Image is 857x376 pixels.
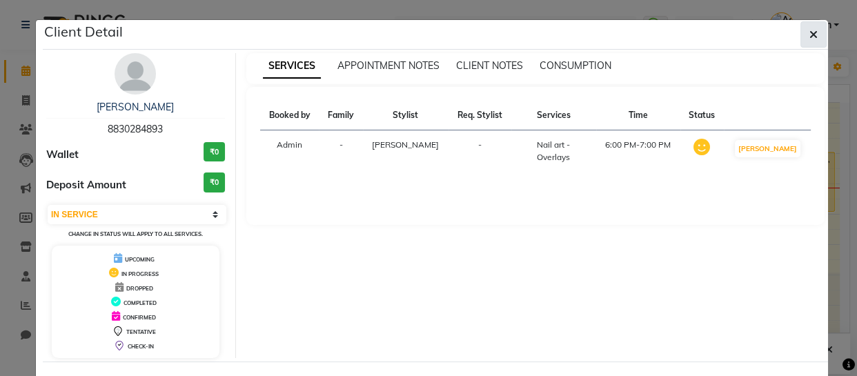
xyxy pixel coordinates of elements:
[68,230,203,237] small: Change in status will apply to all services.
[115,53,156,95] img: avatar
[449,101,511,130] th: Req. Stylist
[540,59,611,72] span: CONSUMPTION
[128,343,154,350] span: CHECK-IN
[449,130,511,172] td: -
[46,177,126,193] span: Deposit Amount
[124,299,157,306] span: COMPLETED
[108,123,163,135] span: 8830284893
[260,101,319,130] th: Booked by
[596,130,680,172] td: 6:00 PM-7:00 PM
[680,101,724,130] th: Status
[125,256,155,263] span: UPCOMING
[121,270,159,277] span: IN PROGRESS
[596,101,680,130] th: Time
[456,59,523,72] span: CLIENT NOTES
[126,285,153,292] span: DROPPED
[319,101,362,130] th: Family
[363,101,449,130] th: Stylist
[97,101,174,113] a: [PERSON_NAME]
[204,172,225,192] h3: ₹0
[319,130,362,172] td: -
[263,54,321,79] span: SERVICES
[126,328,156,335] span: TENTATIVE
[520,139,588,164] div: Nail art - Overlays
[372,139,439,150] span: [PERSON_NAME]
[44,21,123,42] h5: Client Detail
[511,101,596,130] th: Services
[260,130,319,172] td: Admin
[337,59,440,72] span: APPOINTMENT NOTES
[123,314,156,321] span: CONFIRMED
[735,140,800,157] button: [PERSON_NAME]
[204,142,225,162] h3: ₹0
[46,147,79,163] span: Wallet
